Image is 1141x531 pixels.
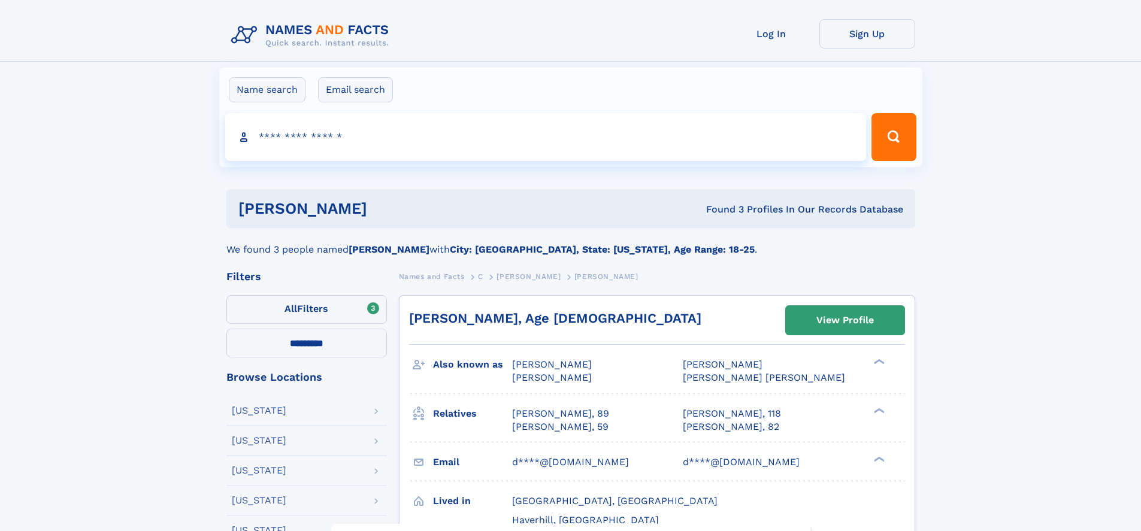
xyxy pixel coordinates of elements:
[871,455,885,463] div: ❯
[229,77,305,102] label: Name search
[399,269,465,284] a: Names and Facts
[226,19,399,51] img: Logo Names and Facts
[512,514,659,526] span: Haverhill, [GEOGRAPHIC_DATA]
[433,403,512,424] h3: Relatives
[497,272,561,281] span: [PERSON_NAME]
[683,359,762,370] span: [PERSON_NAME]
[871,406,885,414] div: ❯
[819,19,915,48] a: Sign Up
[478,272,483,281] span: C
[285,303,297,314] span: All
[318,77,393,102] label: Email search
[512,420,609,433] a: [PERSON_NAME], 59
[683,407,781,420] a: [PERSON_NAME], 118
[683,420,779,433] a: [PERSON_NAME], 82
[871,113,916,161] button: Search Button
[226,295,387,324] label: Filters
[512,407,609,420] a: [PERSON_NAME], 89
[512,372,592,383] span: [PERSON_NAME]
[349,244,429,255] b: [PERSON_NAME]
[232,466,286,475] div: [US_STATE]
[433,491,512,511] h3: Lived in
[232,406,286,415] div: [US_STATE]
[816,307,874,334] div: View Profile
[786,306,904,335] a: View Profile
[232,436,286,445] div: [US_STATE]
[232,496,286,505] div: [US_STATE]
[450,244,755,255] b: City: [GEOGRAPHIC_DATA], State: [US_STATE], Age Range: 18-25
[497,269,561,284] a: [PERSON_NAME]
[537,203,903,216] div: Found 3 Profiles In Our Records Database
[238,201,537,216] h1: [PERSON_NAME]
[226,228,915,257] div: We found 3 people named with .
[226,271,387,282] div: Filters
[409,311,701,326] a: [PERSON_NAME], Age [DEMOGRAPHIC_DATA]
[433,452,512,472] h3: Email
[871,358,885,366] div: ❯
[226,372,387,383] div: Browse Locations
[225,113,867,161] input: search input
[574,272,638,281] span: [PERSON_NAME]
[512,495,718,506] span: [GEOGRAPHIC_DATA], [GEOGRAPHIC_DATA]
[724,19,819,48] a: Log In
[478,269,483,284] a: C
[433,354,512,375] h3: Also known as
[683,372,845,383] span: [PERSON_NAME] [PERSON_NAME]
[512,359,592,370] span: [PERSON_NAME]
